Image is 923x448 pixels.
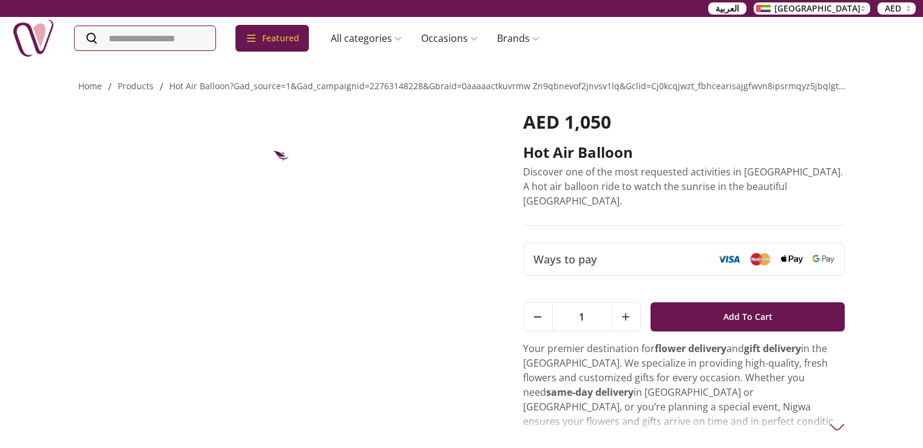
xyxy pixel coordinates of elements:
[718,255,740,263] img: Visa
[885,2,901,15] span: AED
[411,26,487,50] a: Occasions
[744,342,801,355] strong: gift delivery
[553,303,611,331] span: 1
[651,302,845,331] button: Add To Cart
[523,165,845,208] p: Discover one of the most requested activities in [GEOGRAPHIC_DATA]. A hot air balloon ride to wat...
[813,255,834,263] img: Google Pay
[235,25,309,52] div: Featured
[655,342,726,355] strong: flower delivery
[877,2,916,15] button: AED
[523,143,845,162] h2: Hot air balloon
[546,385,634,399] strong: same-day delivery
[715,2,739,15] span: العربية
[160,80,163,94] li: /
[118,80,154,92] a: products
[487,26,549,50] a: Brands
[523,109,611,134] span: AED 1,050
[108,80,112,94] li: /
[533,251,597,268] span: Ways to pay
[749,253,771,265] img: Mastercard
[12,17,55,59] img: Nigwa-uae-gifts
[321,26,411,50] a: All categories
[830,419,845,435] img: arrow
[253,111,314,172] img: Hot air balloon
[75,26,215,50] input: Search
[754,2,870,15] button: [GEOGRAPHIC_DATA]
[774,2,860,15] span: [GEOGRAPHIC_DATA]
[723,306,773,328] span: Add To Cart
[781,255,803,264] img: Apple Pay
[756,5,771,12] img: Arabic_dztd3n.png
[78,80,102,92] a: Home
